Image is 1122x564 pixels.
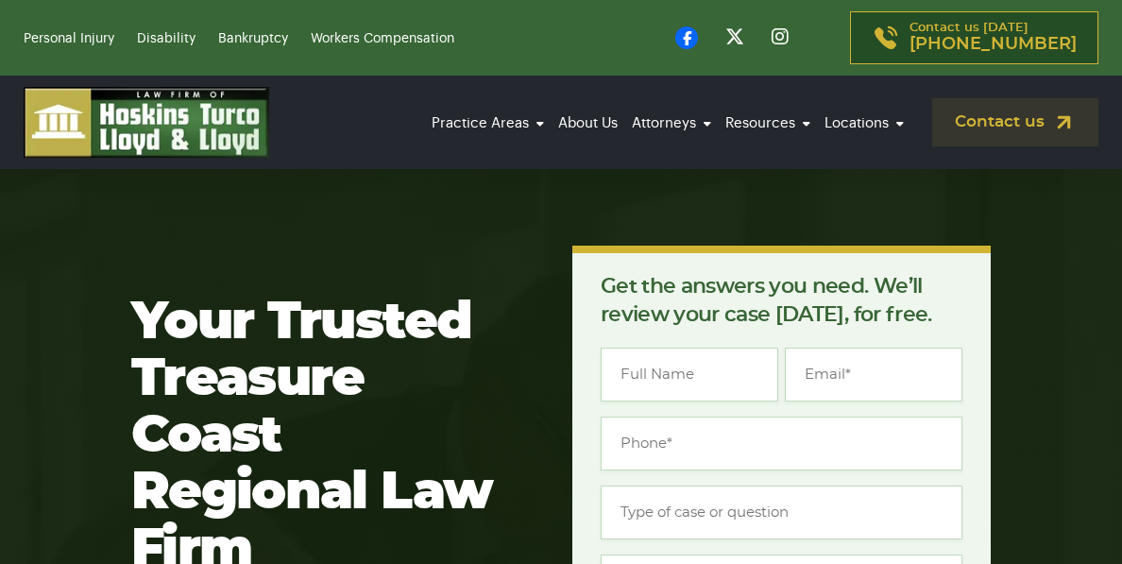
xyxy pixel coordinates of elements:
[601,417,962,470] input: Phone*
[218,32,288,45] a: Bankruptcy
[932,98,1098,146] a: Contact us
[24,87,269,158] img: logo
[627,97,716,149] a: Attorneys
[785,348,962,402] input: Email*
[24,32,114,45] a: Personal Injury
[601,486,962,539] input: Type of case or question
[909,22,1077,54] p: Contact us [DATE]
[909,35,1077,54] span: [PHONE_NUMBER]
[820,97,909,149] a: Locations
[601,272,962,329] p: Get the answers you need. We’ll review your case [DATE], for free.
[137,32,195,45] a: Disability
[553,97,622,149] a: About Us
[311,32,454,45] a: Workers Compensation
[721,97,815,149] a: Resources
[850,11,1098,64] a: Contact us [DATE][PHONE_NUMBER]
[601,348,778,402] input: Full Name
[427,97,549,149] a: Practice Areas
